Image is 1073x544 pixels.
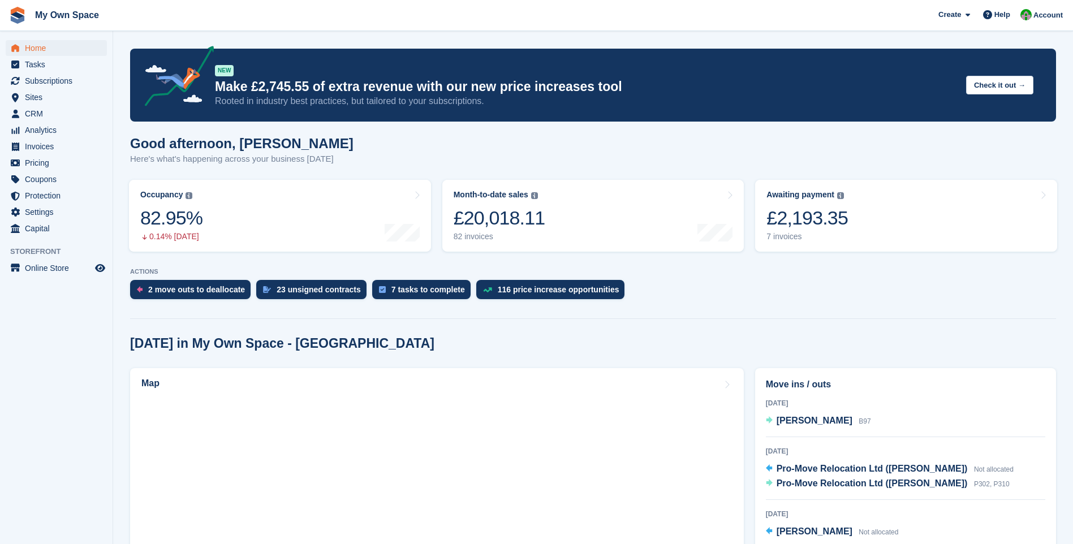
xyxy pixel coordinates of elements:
div: NEW [215,65,234,76]
span: Sites [25,89,93,105]
a: Month-to-date sales £20,018.11 82 invoices [442,180,744,252]
span: Capital [25,221,93,236]
a: menu [6,57,107,72]
span: Pricing [25,155,93,171]
div: £2,193.35 [766,206,848,230]
span: Pro-Move Relocation Ltd ([PERSON_NAME]) [777,464,968,473]
span: Help [994,9,1010,20]
img: task-75834270c22a3079a89374b754ae025e5fb1db73e45f91037f5363f120a921f8.svg [379,286,386,293]
a: Preview store [93,261,107,275]
a: menu [6,139,107,154]
a: menu [6,204,107,220]
span: Subscriptions [25,73,93,89]
span: Pro-Move Relocation Ltd ([PERSON_NAME]) [777,478,968,488]
div: £20,018.11 [454,206,545,230]
img: icon-info-grey-7440780725fd019a000dd9b08b2336e03edf1995a4989e88bcd33f0948082b44.svg [837,192,844,199]
a: 2 move outs to deallocate [130,280,256,305]
a: [PERSON_NAME] B97 [766,414,871,429]
a: menu [6,188,107,204]
span: Not allocated [974,465,1014,473]
h2: Map [141,378,160,388]
span: Invoices [25,139,93,154]
h2: Move ins / outs [766,378,1045,391]
img: icon-info-grey-7440780725fd019a000dd9b08b2336e03edf1995a4989e88bcd33f0948082b44.svg [531,192,538,199]
span: [PERSON_NAME] [777,416,852,425]
span: Account [1033,10,1063,21]
a: menu [6,73,107,89]
a: menu [6,221,107,236]
a: menu [6,122,107,138]
a: Pro-Move Relocation Ltd ([PERSON_NAME]) Not allocated [766,462,1014,477]
img: price_increase_opportunities-93ffe204e8149a01c8c9dc8f82e8f89637d9d84a8eef4429ea346261dce0b2c0.svg [483,287,492,292]
span: Coupons [25,171,93,187]
div: 116 price increase opportunities [498,285,619,294]
button: Check it out → [966,76,1033,94]
img: icon-info-grey-7440780725fd019a000dd9b08b2336e03edf1995a4989e88bcd33f0948082b44.svg [186,192,192,199]
div: [DATE] [766,446,1045,456]
a: [PERSON_NAME] Not allocated [766,525,899,539]
a: menu [6,106,107,122]
a: menu [6,40,107,56]
p: Make £2,745.55 of extra revenue with our new price increases tool [215,79,957,95]
img: move_outs_to_deallocate_icon-f764333ba52eb49d3ac5e1228854f67142a1ed5810a6f6cc68b1a99e826820c5.svg [137,286,143,293]
div: Awaiting payment [766,190,834,200]
span: Home [25,40,93,56]
div: Month-to-date sales [454,190,528,200]
div: 82.95% [140,206,202,230]
div: Occupancy [140,190,183,200]
div: 0.14% [DATE] [140,232,202,241]
span: Settings [25,204,93,220]
div: 23 unsigned contracts [277,285,361,294]
div: 82 invoices [454,232,545,241]
img: contract_signature_icon-13c848040528278c33f63329250d36e43548de30e8caae1d1a13099fd9432cc5.svg [263,286,271,293]
a: Pro-Move Relocation Ltd ([PERSON_NAME]) P302, P310 [766,477,1010,491]
img: stora-icon-8386f47178a22dfd0bd8f6a31ec36ba5ce8667c1dd55bd0f319d3a0aa187defe.svg [9,7,26,24]
a: My Own Space [31,6,104,24]
a: 116 price increase opportunities [476,280,631,305]
a: menu [6,89,107,105]
a: menu [6,155,107,171]
a: 23 unsigned contracts [256,280,372,305]
div: 7 tasks to complete [391,285,465,294]
div: 2 move outs to deallocate [148,285,245,294]
span: P302, P310 [974,480,1010,488]
div: 7 invoices [766,232,848,241]
span: Online Store [25,260,93,276]
span: [PERSON_NAME] [777,526,852,536]
a: Awaiting payment £2,193.35 7 invoices [755,180,1057,252]
span: Protection [25,188,93,204]
img: price-adjustments-announcement-icon-8257ccfd72463d97f412b2fc003d46551f7dbcb40ab6d574587a9cd5c0d94... [135,46,214,110]
a: menu [6,260,107,276]
p: Rooted in industry best practices, but tailored to your subscriptions. [215,95,957,107]
span: B97 [859,417,871,425]
img: Paula Harris [1020,9,1032,20]
span: Create [938,9,961,20]
span: Analytics [25,122,93,138]
span: Tasks [25,57,93,72]
a: Occupancy 82.95% 0.14% [DATE] [129,180,431,252]
a: menu [6,171,107,187]
h2: [DATE] in My Own Space - [GEOGRAPHIC_DATA] [130,336,434,351]
span: Not allocated [859,528,898,536]
span: Storefront [10,246,113,257]
p: ACTIONS [130,268,1056,275]
div: [DATE] [766,398,1045,408]
a: 7 tasks to complete [372,280,476,305]
div: [DATE] [766,509,1045,519]
span: CRM [25,106,93,122]
h1: Good afternoon, [PERSON_NAME] [130,136,354,151]
p: Here's what's happening across your business [DATE] [130,153,354,166]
